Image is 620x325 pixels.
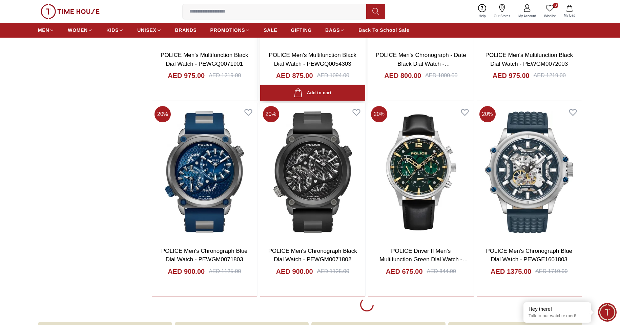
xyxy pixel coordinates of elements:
[534,72,566,80] div: AED 1219.00
[516,14,539,19] span: My Account
[168,267,205,276] h4: AED 900.00
[260,85,366,101] button: Add to cart
[263,106,279,122] span: 20 %
[210,27,245,34] span: PROMOTIONS
[291,24,312,36] a: GIFTING
[475,3,490,20] a: Help
[294,88,331,98] div: Add to cart
[491,267,531,276] h4: AED 1375.00
[529,306,586,312] div: Hey there!
[553,3,558,8] span: 0
[486,248,572,263] a: POLICE Men's Chronograph Blue Dial Watch - PEWGE1601803
[479,106,496,122] span: 20 %
[491,14,513,19] span: Our Stores
[168,71,205,80] h4: AED 975.00
[276,267,313,276] h4: AED 900.00
[358,27,409,34] span: Back To School Sale
[264,24,277,36] a: SALE
[291,27,312,34] span: GIFTING
[209,72,241,80] div: AED 1219.00
[269,52,356,67] a: POLICE Men's Multifunction Black Dial Watch - PEWGQ0054303
[68,24,93,36] a: WOMEN
[541,14,558,19] span: Wishlist
[209,267,241,276] div: AED 1125.00
[41,4,100,19] img: ...
[210,24,250,36] a: PROMOTIONS
[386,267,423,276] h4: AED 675.00
[264,27,277,34] span: SALE
[276,71,313,80] h4: AED 875.00
[325,27,340,34] span: BAGS
[371,106,387,122] span: 20 %
[161,248,248,263] a: POLICE Men's Chronograph Blue Dial Watch - PEWGM0071803
[358,24,409,36] a: Back To School Sale
[317,267,349,276] div: AED 1125.00
[175,27,197,34] span: BRANDS
[38,27,49,34] span: MEN
[137,27,156,34] span: UNISEX
[384,71,421,80] h4: AED 800.00
[154,106,171,122] span: 20 %
[368,103,474,241] img: POLICE Driver II Men's Multifunction Green Dial Watch - PEWGF0040201
[161,52,248,67] a: POLICE Men's Multifunction Black Dial Watch - PEWGQ0071901
[376,52,466,76] a: POLICE Men's Chronograph - Date Black Dial Watch - PEWGO0052402-SET
[540,3,560,20] a: 0Wishlist
[485,52,573,67] a: POLICE Men's Multifunction Black Dial Watch - PEWGM0072003
[490,3,514,20] a: Our Stores
[529,313,586,319] p: Talk to our watch expert!
[317,72,349,80] div: AED 1094.00
[560,3,579,19] button: My Bag
[325,24,345,36] a: BAGS
[476,14,489,19] span: Help
[106,27,119,34] span: KIDS
[137,24,161,36] a: UNISEX
[598,303,617,322] div: Chat Widget
[379,248,468,271] a: POLICE Driver II Men's Multifunction Green Dial Watch - PEWGF0040201
[493,71,530,80] h4: AED 975.00
[535,267,567,276] div: AED 1719.00
[38,24,54,36] a: MEN
[152,103,257,241] img: POLICE Men's Chronograph Blue Dial Watch - PEWGM0071803
[268,248,357,263] a: POLICE Men's Chronograph Black Dial Watch - PEWGM0071802
[175,24,197,36] a: BRANDS
[427,267,456,276] div: AED 844.00
[561,13,578,18] span: My Bag
[477,103,582,241] img: POLICE Men's Chronograph Blue Dial Watch - PEWGE1601803
[260,103,366,241] img: POLICE Men's Chronograph Black Dial Watch - PEWGM0071802
[68,27,88,34] span: WOMEN
[425,72,457,80] div: AED 1000.00
[106,24,124,36] a: KIDS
